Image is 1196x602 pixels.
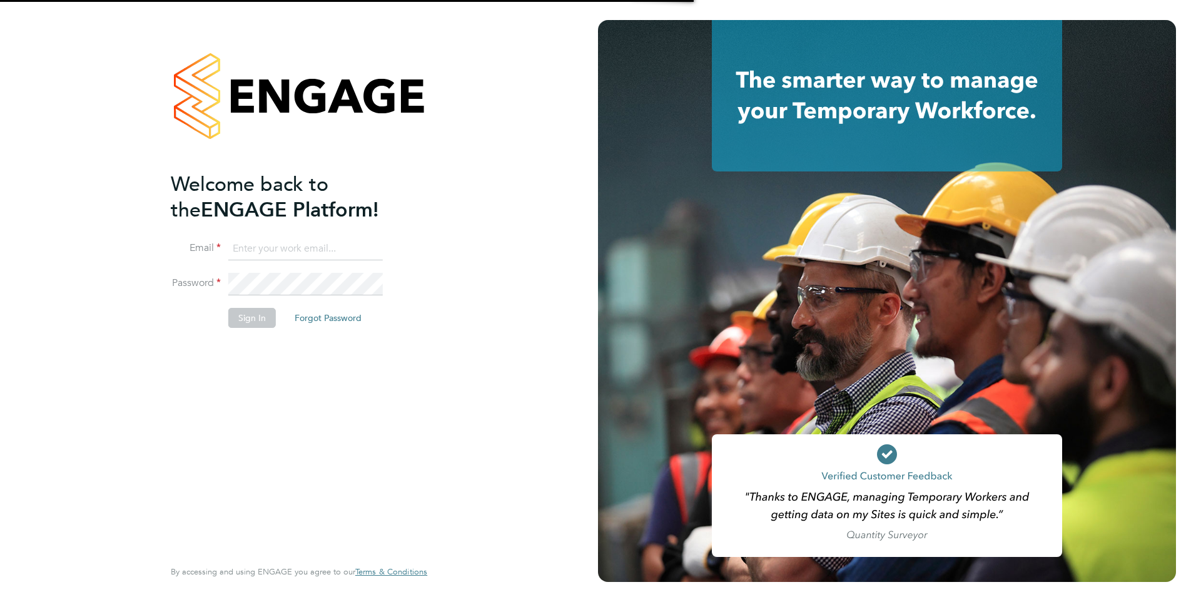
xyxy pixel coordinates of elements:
span: Welcome back to the [171,172,328,222]
a: Terms & Conditions [355,567,427,577]
button: Forgot Password [285,308,372,328]
input: Enter your work email... [228,238,383,260]
label: Email [171,242,221,255]
label: Password [171,277,221,290]
button: Sign In [228,308,276,328]
span: By accessing and using ENGAGE you agree to our [171,566,427,577]
span: Terms & Conditions [355,566,427,577]
h2: ENGAGE Platform! [171,171,415,223]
